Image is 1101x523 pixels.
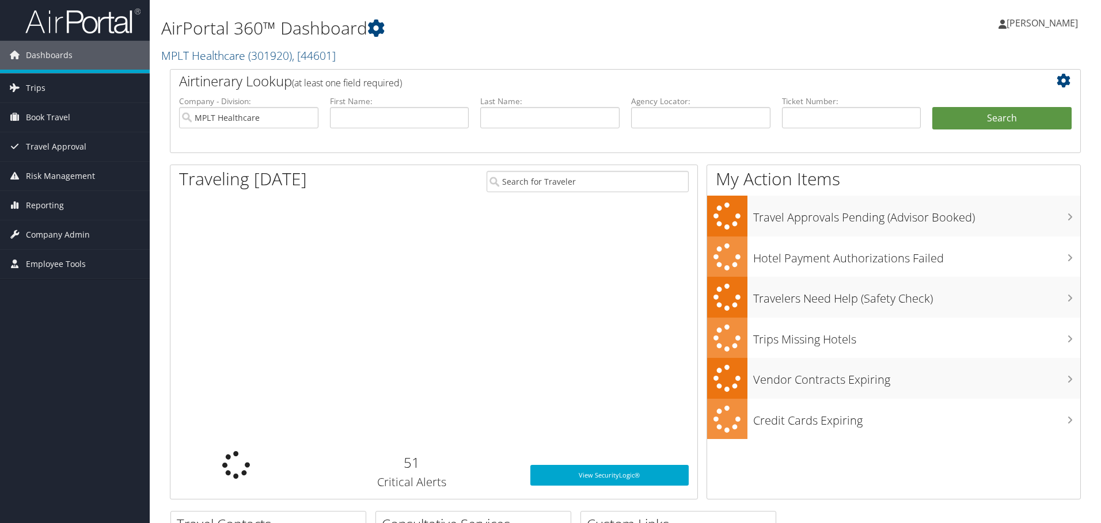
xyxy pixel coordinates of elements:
[161,16,780,40] h1: AirPortal 360™ Dashboard
[26,220,90,249] span: Company Admin
[707,399,1080,440] a: Credit Cards Expiring
[753,366,1080,388] h3: Vendor Contracts Expiring
[311,453,513,472] h2: 51
[753,204,1080,226] h3: Travel Approvals Pending (Advisor Booked)
[753,285,1080,307] h3: Travelers Need Help (Safety Check)
[753,407,1080,429] h3: Credit Cards Expiring
[707,236,1080,277] a: Hotel Payment Authorizations Failed
[707,318,1080,358] a: Trips Missing Hotels
[999,6,1089,40] a: [PERSON_NAME]
[25,7,141,35] img: airportal-logo.png
[179,96,318,107] label: Company - Division:
[530,465,689,486] a: View SecurityLogic®
[1007,17,1078,29] span: [PERSON_NAME]
[248,48,292,63] span: ( 301920 )
[161,48,336,63] a: MPLT Healthcare
[707,277,1080,318] a: Travelers Need Help (Safety Check)
[179,71,996,91] h2: Airtinerary Lookup
[753,326,1080,348] h3: Trips Missing Hotels
[753,245,1080,266] h3: Hotel Payment Authorizations Failed
[179,167,307,191] h1: Traveling [DATE]
[487,171,689,192] input: Search for Traveler
[480,96,620,107] label: Last Name:
[26,191,64,220] span: Reporting
[26,250,86,278] span: Employee Tools
[707,196,1080,236] a: Travel Approvals Pending (Advisor Booked)
[707,167,1080,191] h1: My Action Items
[292,48,336,63] span: , [ 44601 ]
[932,107,1072,130] button: Search
[707,358,1080,399] a: Vendor Contracts Expiring
[26,132,86,161] span: Travel Approval
[782,96,921,107] label: Ticket Number:
[26,74,45,102] span: Trips
[26,41,73,70] span: Dashboards
[26,103,70,132] span: Book Travel
[26,162,95,190] span: Risk Management
[292,77,402,89] span: (at least one field required)
[330,96,469,107] label: First Name:
[631,96,770,107] label: Agency Locator:
[311,474,513,490] h3: Critical Alerts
